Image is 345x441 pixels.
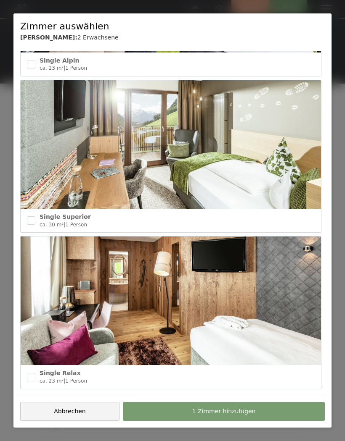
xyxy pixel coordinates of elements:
[40,378,64,384] span: ca. 23 m²
[21,80,321,209] img: Single Superior
[64,222,65,228] span: |
[64,378,65,384] span: |
[20,34,77,41] b: [PERSON_NAME]:
[40,57,79,64] span: Single Alpin
[54,407,85,416] span: Abbrechen
[21,236,321,365] img: Single Relax
[192,407,256,416] span: 1 Zimmer hinzufügen
[77,34,119,41] span: 2 Erwachsene
[40,370,81,376] span: Single Relax
[40,65,64,71] span: ca. 23 m²
[65,65,87,71] span: 1 Person
[20,20,325,33] div: Zimmer auswählen
[64,65,65,71] span: |
[20,402,119,421] button: Abbrechen
[65,378,87,384] span: 1 Person
[40,213,91,220] span: Single Superior
[65,222,87,228] span: 1 Person
[123,402,325,421] button: 1 Zimmer hinzufügen
[40,222,64,228] span: ca. 30 m²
